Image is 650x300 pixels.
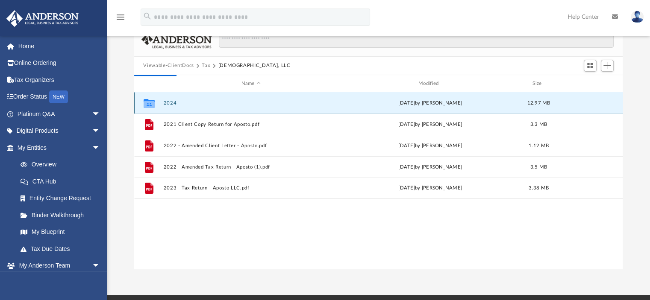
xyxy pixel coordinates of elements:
span: 3.3 MB [530,122,547,127]
a: Binder Walkthrough [12,207,113,224]
button: 2023 - Tax Return - Aposto LLC.pdf [163,186,338,191]
span: 12.97 MB [527,101,550,105]
div: grid [134,92,623,269]
div: Name [163,80,338,87]
a: My Entitiesarrow_drop_down [6,139,113,156]
div: NEW [49,90,68,103]
span: arrow_drop_down [92,122,109,140]
button: Tax [202,62,210,70]
span: arrow_drop_down [92,139,109,157]
img: User Pic [631,11,644,23]
button: Add [601,60,614,72]
button: Viewable-ClientDocs [143,62,194,70]
a: Tax Organizers [6,71,113,88]
i: menu [115,12,126,22]
div: id [138,80,159,87]
span: arrow_drop_down [92,105,109,123]
div: [DATE] by [PERSON_NAME] [342,121,518,128]
div: [DATE] by [PERSON_NAME] [342,163,518,171]
button: Switch to Grid View [584,60,597,72]
div: id [559,80,619,87]
a: Online Ordering [6,55,113,72]
a: Home [6,38,113,55]
span: 3.5 MB [530,165,547,169]
a: menu [115,16,126,22]
div: [DATE] by [PERSON_NAME] [342,185,518,192]
img: Anderson Advisors Platinum Portal [4,10,81,27]
a: Tax Due Dates [12,240,113,257]
a: Order StatusNEW [6,88,113,106]
a: Digital Productsarrow_drop_down [6,122,113,140]
span: 1.12 MB [529,143,549,148]
i: search [143,12,152,21]
a: My Blueprint [12,224,109,241]
span: 3.38 MB [529,186,549,191]
a: Overview [12,156,113,173]
input: Search files and folders [219,32,613,48]
div: Modified [342,80,518,87]
a: CTA Hub [12,173,113,190]
div: Size [521,80,556,87]
a: Entity Change Request [12,190,113,207]
button: 2021 Client Copy Return for Aposto.pdf [163,122,338,127]
a: My Anderson Teamarrow_drop_down [6,257,109,274]
button: 2024 [163,100,338,106]
button: [DEMOGRAPHIC_DATA], LLC [218,62,290,70]
span: arrow_drop_down [92,257,109,275]
a: Platinum Q&Aarrow_drop_down [6,105,113,122]
div: [DATE] by [PERSON_NAME] [342,99,518,107]
div: [DATE] by [PERSON_NAME] [342,142,518,150]
button: 2022 - Amended Tax Return - Aposto (1).pdf [163,164,338,170]
button: 2022 - Amended Client Letter - Aposto.pdf [163,143,338,149]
